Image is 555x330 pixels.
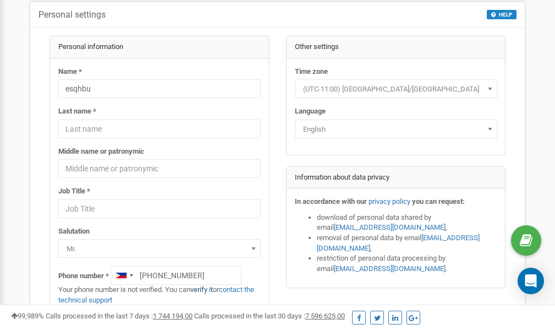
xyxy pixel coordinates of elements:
[295,106,326,117] label: Language
[317,213,497,233] li: download of personal data shared by email ,
[58,226,90,237] label: Salutation
[46,312,193,320] span: Calls processed in the last 7 days :
[58,79,261,98] input: Name
[111,266,241,285] input: +1-800-555-55-55
[58,186,90,197] label: Job Title *
[518,268,544,294] div: Open Intercom Messenger
[39,10,106,20] h5: Personal settings
[58,147,144,157] label: Middle name or patronymic
[369,197,410,205] a: privacy policy
[295,120,497,138] span: English
[58,271,109,282] label: Phone number *
[299,82,493,97] span: (UTC-11:00) Pacific/Midway
[305,312,345,320] u: 7 596 625,00
[58,285,261,305] p: Your phone number is not verified. You can or
[287,167,505,189] div: Information about data privacy
[50,36,269,58] div: Personal information
[11,312,44,320] span: 99,989%
[317,234,480,252] a: [EMAIL_ADDRESS][DOMAIN_NAME]
[58,159,261,178] input: Middle name or patronymic
[317,233,497,253] li: removal of personal data by email ,
[62,241,257,257] span: Mr.
[287,36,505,58] div: Other settings
[111,267,136,284] div: Telephone country code
[58,106,96,117] label: Last name *
[58,285,254,304] a: contact the technical support
[153,312,193,320] u: 1 744 194,00
[487,10,516,19] button: HELP
[299,122,493,137] span: English
[334,264,446,273] a: [EMAIL_ADDRESS][DOMAIN_NAME]
[334,223,446,231] a: [EMAIL_ADDRESS][DOMAIN_NAME]
[58,120,261,138] input: Last name
[412,197,465,205] strong: you can request:
[190,285,213,294] a: verify it
[295,197,367,205] strong: In accordance with our
[194,312,345,320] span: Calls processed in the last 30 days :
[317,253,497,274] li: restriction of personal data processing by email .
[58,67,82,77] label: Name *
[295,67,328,77] label: Time zone
[58,199,261,218] input: Job Title
[58,239,261,258] span: Mr.
[295,79,497,98] span: (UTC-11:00) Pacific/Midway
